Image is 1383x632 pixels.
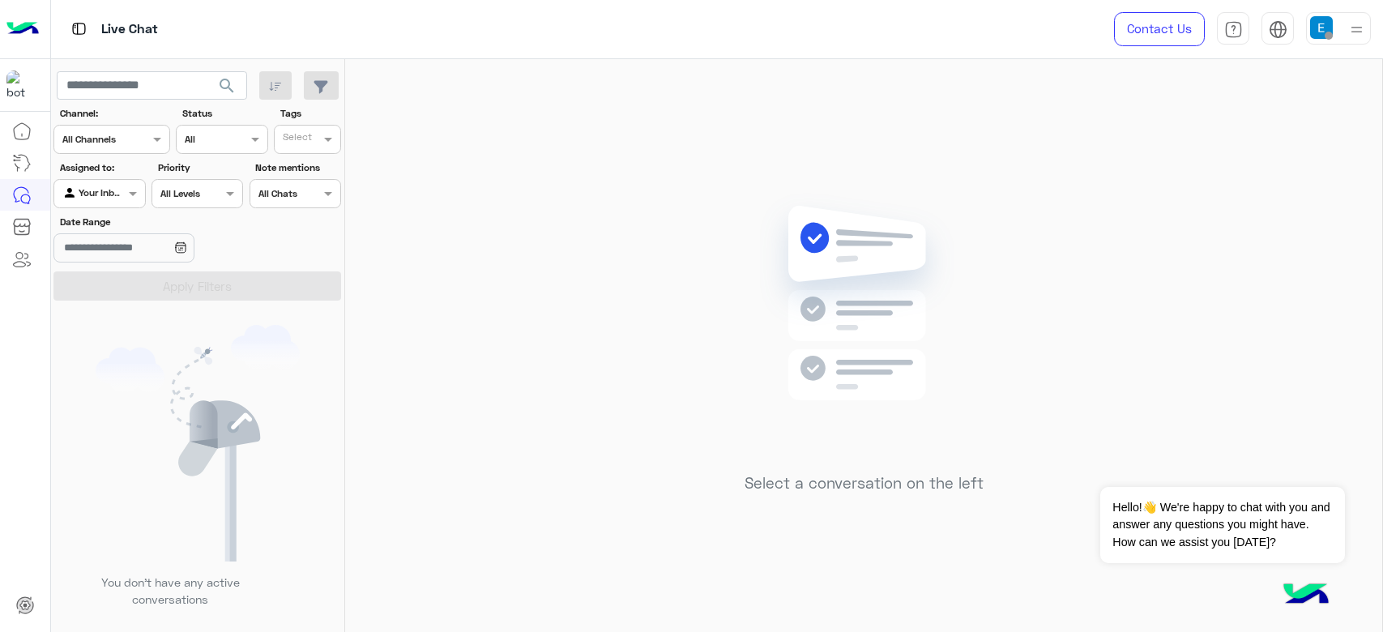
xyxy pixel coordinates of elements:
button: Apply Filters [53,271,341,301]
a: tab [1217,12,1249,46]
img: tab [1224,20,1243,39]
label: Assigned to: [60,160,143,175]
p: You don’t have any active conversations [88,574,252,609]
label: Tags [280,106,339,121]
label: Channel: [60,106,169,121]
span: search [217,76,237,96]
p: Live Chat [101,19,158,41]
h5: Select a conversation on the left [745,474,984,493]
img: userImage [1310,16,1333,39]
div: Select [280,130,312,148]
img: tab [1269,20,1287,39]
img: Logo [6,12,39,46]
span: Hello!👋 We're happy to chat with you and answer any questions you might have. How can we assist y... [1100,487,1344,563]
img: 171468393613305 [6,70,36,100]
img: tab [69,19,89,39]
label: Status [182,106,266,121]
img: profile [1347,19,1367,40]
button: search [207,71,247,106]
img: empty users [96,325,300,562]
img: no messages [747,193,981,462]
label: Date Range [60,215,241,229]
label: Note mentions [255,160,339,175]
img: hulul-logo.png [1278,567,1334,624]
label: Priority [158,160,241,175]
a: Contact Us [1114,12,1205,46]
